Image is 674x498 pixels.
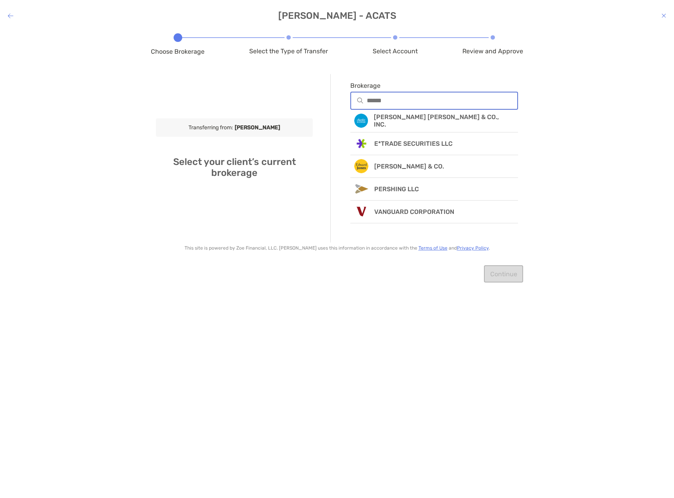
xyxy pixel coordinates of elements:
span: Brokerage [350,82,518,89]
span: Review and Approve [462,47,523,55]
p: This site is powered by Zoe Financial, LLC. [PERSON_NAME] uses this information in accordance wit... [151,245,523,251]
p: PERSHING LLC [374,185,419,193]
h4: Select your client’s current brokerage [156,156,313,178]
a: Privacy Policy [457,245,489,251]
p: [PERSON_NAME] & CO. [374,163,444,170]
img: input icon [357,98,364,103]
img: Broker Icon [354,114,368,128]
img: Broker Icon [354,159,368,173]
span: Select Account [373,47,418,55]
div: Transferring from: [156,118,313,137]
img: Broker Icon [354,205,368,219]
b: [PERSON_NAME] [233,124,280,131]
p: [PERSON_NAME] [PERSON_NAME] & CO., INC. [374,113,508,128]
a: Terms of Use [419,245,448,251]
p: E*TRADE SECURITIES LLC [374,140,453,147]
p: VANGUARD CORPORATION [374,208,454,215]
img: Broker Icon [354,182,368,196]
input: Brokerageinput icon [367,97,517,104]
span: Select the Type of Transfer [249,47,328,55]
span: Choose Brokerage [151,48,205,55]
img: Broker Icon [354,136,368,150]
